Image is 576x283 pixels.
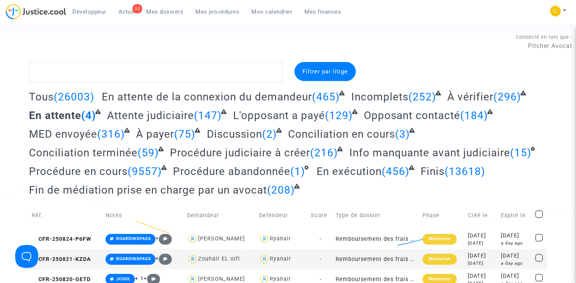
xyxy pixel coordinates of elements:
[262,128,277,140] span: (2)
[256,202,309,229] td: Defendeur
[207,128,262,140] span: Discussion
[72,8,106,15] span: Développeur
[493,91,521,103] span: (296)
[325,109,353,122] span: (129)
[29,128,97,140] span: MED envoyée
[270,276,291,282] div: Ryanair
[550,6,561,16] img: f0b917ab549025eb3af43f3c4438ad5d
[447,91,493,103] span: À vérifier
[29,91,54,103] span: Tous
[118,8,134,15] span: Actus
[468,240,496,246] div: [DATE]
[15,245,38,268] iframe: Help Scout Beacon - Open
[317,165,382,178] span: En exécution
[81,109,96,122] span: (4)
[468,252,496,260] div: [DATE]
[259,234,270,245] img: icon-user.svg
[465,202,498,229] td: Créé le
[29,202,103,229] td: Réf.
[107,109,194,122] span: Attente judiciaire
[333,249,420,269] td: Remboursement des frais d'impression de la carte d'embarquement
[198,235,245,242] div: [PERSON_NAME]
[66,6,112,17] a: Développeur
[422,254,457,264] div: Médiation
[170,146,310,159] span: Procédure judiciaire à créer
[259,254,270,265] img: icon-user.svg
[173,165,290,178] span: Procédure abandonnée
[116,256,151,261] span: BOARDINGPASS
[501,260,530,267] div: a day ago
[498,202,533,229] td: Expire le
[189,6,245,17] a: Mes procédures
[102,91,312,103] span: En attente de la connexion du demandeur
[187,254,198,265] img: icon-user.svg
[333,202,420,229] td: Type de dossier
[320,236,322,242] span: -
[270,235,291,242] div: Ryanair
[146,8,183,15] span: Mes dossiers
[144,275,160,282] span: +
[233,109,325,122] span: L'opposant a payé
[103,202,184,229] td: Notes
[302,68,348,75] span: Filtrer par litige
[195,8,239,15] span: Mes procédures
[501,240,530,246] div: a day ago
[136,128,174,140] span: À payer
[320,256,322,262] span: -
[32,276,91,283] span: CFR-250820-GETD
[349,146,510,159] span: Info manquante avant judiciaire
[304,8,341,15] span: Mes finances
[501,272,530,280] div: [DATE]
[184,202,256,229] td: Demandeur
[468,232,496,240] div: [DATE]
[198,276,245,282] div: [PERSON_NAME]
[421,165,445,178] span: Finis
[510,146,531,159] span: (15)
[395,128,410,140] span: (3)
[290,165,305,178] span: (1)
[382,165,410,178] span: (456)
[460,109,488,122] span: (184)
[138,146,159,159] span: (59)
[187,234,198,245] img: icon-user.svg
[54,91,94,103] span: (26003)
[267,184,295,196] span: (208)
[501,232,530,240] div: [DATE]
[288,128,395,140] span: Conciliation en cours
[420,202,465,229] td: Phase
[364,109,460,122] span: Opposant contacté
[351,91,408,103] span: Incomplets
[468,272,496,280] div: [DATE]
[468,260,496,267] div: [DATE]
[445,165,485,178] span: (13618)
[116,277,131,281] span: JCOOL
[140,6,189,17] a: Mes dossiers
[198,256,240,262] div: Zouhair EL oifi
[308,202,333,229] td: Score
[32,236,91,242] span: CFR-250824-P6FW
[29,109,81,122] span: En attente
[97,128,125,140] span: (316)
[32,256,91,262] span: CFR-250821-KZDA
[133,4,142,13] div: 52
[312,91,340,103] span: (465)
[298,6,347,17] a: Mes finances
[155,235,172,242] span: +
[29,146,138,159] span: Conciliation terminée
[194,109,222,122] span: (147)
[245,6,298,17] a: Mon calendrier
[408,91,436,103] span: (252)
[174,128,195,140] span: (75)
[6,4,66,19] img: jc-logo.svg
[155,255,172,262] span: +
[29,165,128,178] span: Procédure en cours
[310,146,338,159] span: (216)
[29,184,267,196] span: Fin de médiation prise en charge par un avocat
[251,8,292,15] span: Mon calendrier
[501,252,530,260] div: [DATE]
[333,229,420,249] td: Remboursement des frais d'impression de la carte d'embarquement
[422,234,457,245] div: Médiation
[128,165,162,178] span: (9557)
[135,275,144,282] span: + 1
[270,256,291,262] div: Ryanair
